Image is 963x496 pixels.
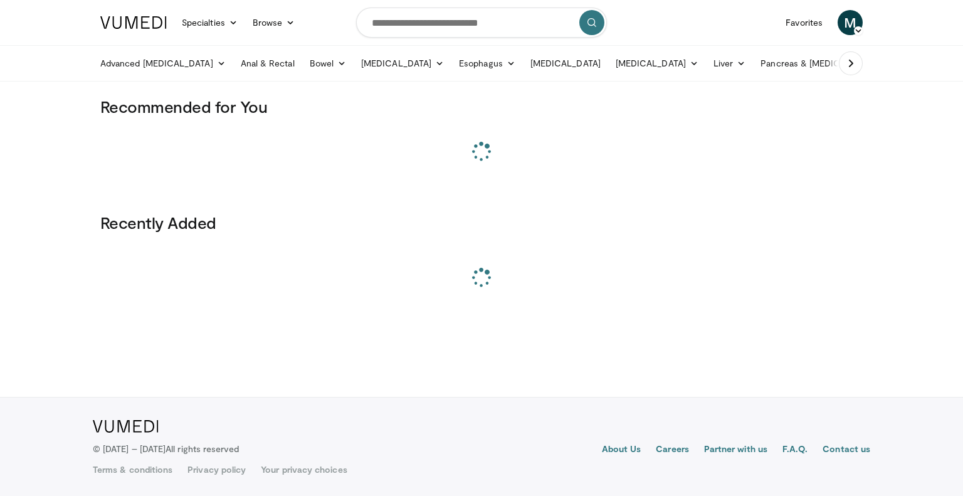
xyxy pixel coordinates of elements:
img: VuMedi Logo [93,420,159,433]
a: [MEDICAL_DATA] [523,51,608,76]
a: Pancreas & [MEDICAL_DATA] [753,51,900,76]
a: Favorites [778,10,830,35]
a: M [838,10,863,35]
a: Contact us [823,443,870,458]
a: Liver [706,51,753,76]
img: VuMedi Logo [100,16,167,29]
p: © [DATE] – [DATE] [93,443,239,455]
a: Bowel [302,51,354,76]
a: Advanced [MEDICAL_DATA] [93,51,233,76]
h3: Recommended for You [100,97,863,117]
a: Careers [656,443,689,458]
a: Browse [245,10,303,35]
a: F.A.Q. [782,443,808,458]
a: [MEDICAL_DATA] [354,51,451,76]
a: Esophagus [451,51,523,76]
a: Privacy policy [187,463,246,476]
span: All rights reserved [166,443,239,454]
a: Partner with us [704,443,767,458]
input: Search topics, interventions [356,8,607,38]
a: Anal & Rectal [233,51,302,76]
a: About Us [602,443,641,458]
a: Your privacy choices [261,463,347,476]
a: Specialties [174,10,245,35]
a: [MEDICAL_DATA] [608,51,706,76]
a: Terms & conditions [93,463,172,476]
h3: Recently Added [100,213,863,233]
